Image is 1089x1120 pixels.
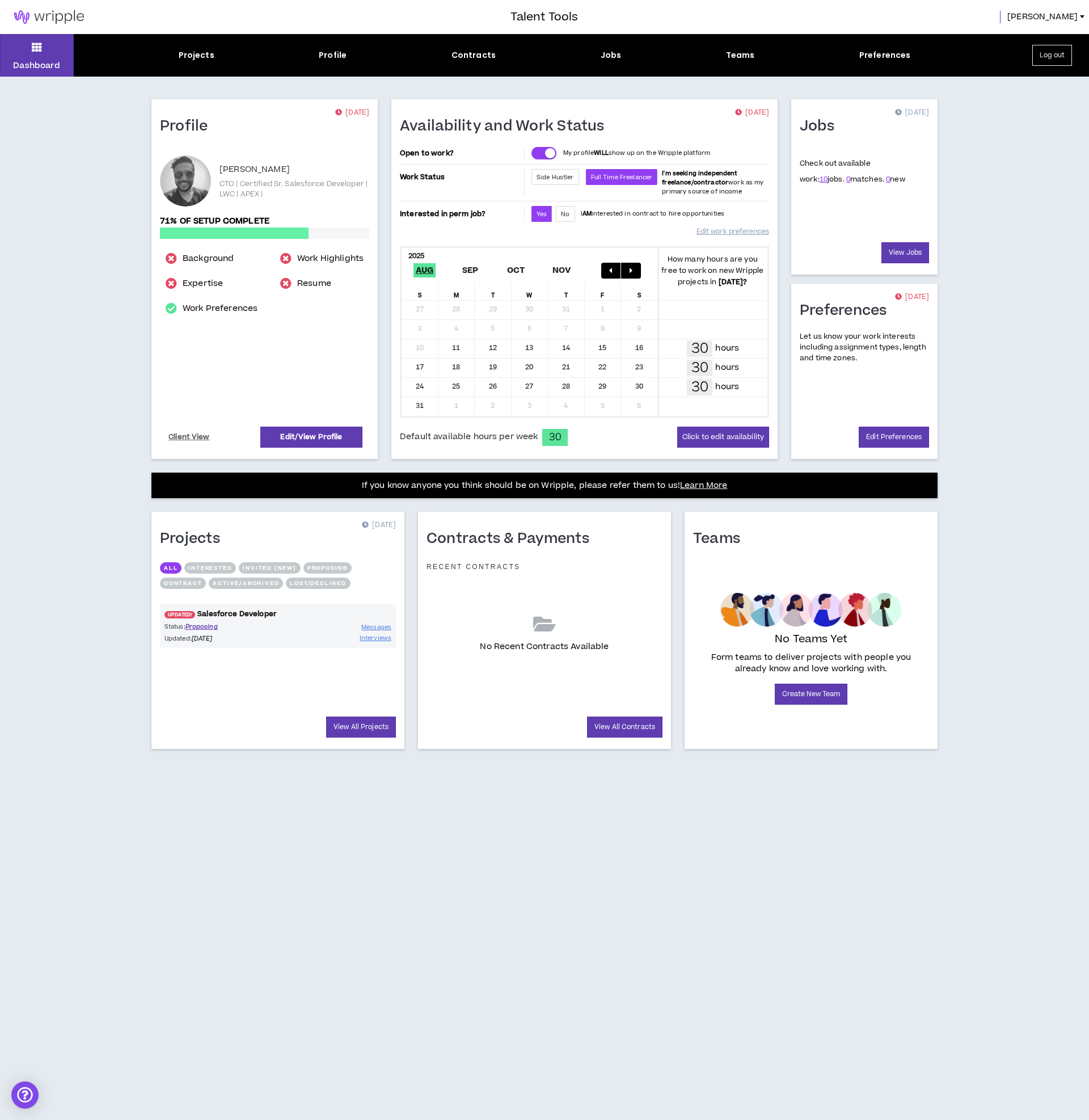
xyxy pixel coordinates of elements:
[11,1081,39,1109] div: Open Intercom Messenger
[510,9,578,26] h3: Talent Tools
[480,641,609,653] p: No Recent Contracts Available
[179,49,214,61] div: Projects
[886,174,905,184] span: new
[621,283,658,300] div: S
[662,169,737,187] b: I'm seeking independent freelance/contractor
[220,163,290,176] p: [PERSON_NAME]
[220,179,369,199] p: CTO | Certified Sr. Salesforce Developer | LWC | APEX |
[581,209,725,218] p: I interested in contract to hire opportunities
[820,174,845,184] span: jobs.
[800,158,905,184] p: Check out available work:
[184,562,236,574] button: Interested
[303,562,352,574] button: Proposing
[164,634,278,643] p: Updated:
[183,302,258,315] a: Work Preferences
[881,242,929,263] a: View Jobs
[260,427,362,448] a: Edit/View Profile
[427,530,598,548] h1: Contracts & Payments
[715,342,739,355] p: hours
[239,562,300,574] button: Invited (new)
[427,562,521,571] p: Recent Contracts
[13,60,60,71] p: Dashboard
[360,633,391,643] a: Interviews
[677,427,769,448] button: Click to edit availability
[160,117,217,136] h1: Profile
[183,252,234,266] a: Background
[400,117,613,136] h1: Availability and Work Status
[697,222,769,242] a: Edit work preferences
[594,149,609,157] strong: WILL
[192,634,213,643] i: [DATE]
[775,631,847,647] p: No Teams Yet
[601,49,622,61] div: Jobs
[185,622,218,631] span: Proposing
[886,174,890,184] a: 0
[160,215,369,228] p: 71% of setup complete
[402,283,438,300] div: S
[698,652,925,675] p: Form teams to deliver projects with people you already know and love working with.
[451,49,496,61] div: Contracts
[361,623,391,631] span: Messages
[800,331,929,364] p: Let us know your work interests including assignment types, length and time zones.
[360,634,391,642] span: Interviews
[160,155,211,207] div: Joshua C.
[726,49,755,61] div: Teams
[846,174,884,184] span: matches.
[160,562,181,574] button: All
[658,254,768,288] p: How many hours are you free to work on new Wripple projects in
[400,149,522,158] p: Open to work?
[800,117,843,136] h1: Jobs
[1032,45,1072,66] button: Log out
[408,251,425,261] b: 2025
[587,717,662,738] a: View All Contracts
[719,277,748,287] b: [DATE] ?
[400,431,538,443] span: Default available hours per week
[297,277,331,290] a: Resume
[400,206,522,222] p: Interested in perm job?
[164,622,278,631] p: Status:
[362,520,396,531] p: [DATE]
[505,263,527,277] span: Oct
[895,107,929,119] p: [DATE]
[413,263,436,277] span: Aug
[160,530,229,548] h1: Projects
[662,169,763,196] span: work as my primary source of income
[319,49,347,61] div: Profile
[775,684,848,705] a: Create New Team
[537,210,547,218] span: Yes
[680,479,727,491] a: Learn More
[859,427,929,448] a: Edit Preferences
[550,263,573,277] span: Nov
[561,210,569,218] span: No
[160,609,396,620] a: UPDATED!Salesforce Developer
[820,174,828,184] a: 10
[326,717,396,738] a: View All Projects
[335,107,369,119] p: [DATE]
[297,252,364,266] a: Work Highlights
[720,593,901,627] img: empty
[1007,11,1078,23] span: [PERSON_NAME]
[167,427,212,447] a: Client View
[160,578,206,589] button: Contract
[362,479,728,492] p: If you know anyone you think should be on Wripple, please refer them to us!
[512,283,548,300] div: W
[846,174,850,184] a: 0
[400,169,522,185] p: Work Status
[693,530,749,548] h1: Teams
[361,622,391,633] a: Messages
[859,49,911,61] div: Preferences
[286,578,350,589] button: Lost/Declined
[537,173,574,182] span: Side Hustler
[209,578,283,589] button: Active/Archived
[715,361,739,374] p: hours
[438,283,475,300] div: M
[715,381,739,393] p: hours
[164,611,195,618] span: UPDATED!
[460,263,481,277] span: Sep
[735,107,769,119] p: [DATE]
[800,302,896,320] h1: Preferences
[583,209,592,218] strong: AM
[548,283,585,300] div: T
[475,283,512,300] div: T
[183,277,223,290] a: Expertise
